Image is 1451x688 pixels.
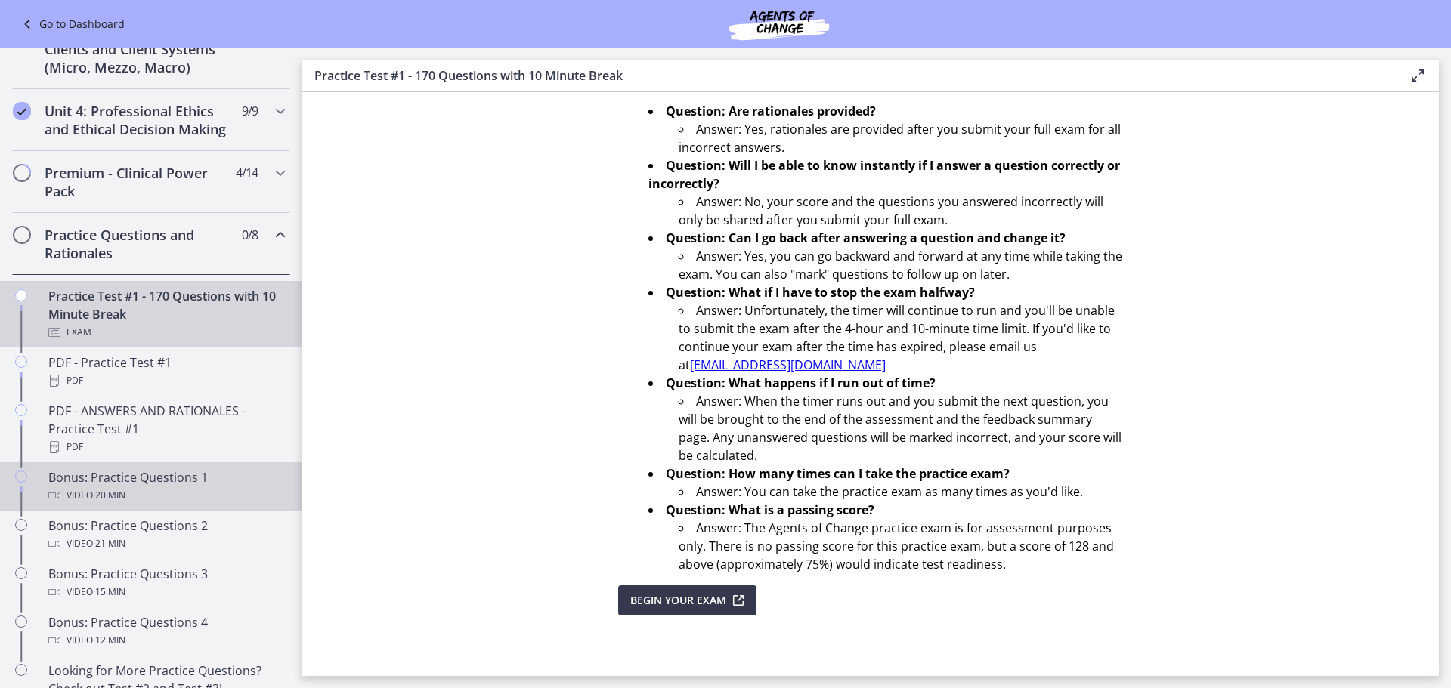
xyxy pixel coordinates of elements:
span: · 21 min [93,535,125,553]
span: · 12 min [93,631,125,649]
div: PDF [48,438,284,456]
span: · 20 min [93,486,125,504]
li: Answer: When the timer runs out and you submit the next question, you will be brought to the end ... [679,392,1123,464]
a: [EMAIL_ADDRESS][DOMAIN_NAME] [690,356,886,373]
h2: Premium - Clinical Power Pack [45,164,229,200]
strong: Question: How many times can I take the practice exam? [666,465,1010,482]
span: 9 / 9 [242,102,258,120]
span: 4 / 14 [236,164,258,182]
strong: Question: Are rationales provided? [666,103,876,119]
div: Video [48,486,284,504]
strong: Question: Will I be able to know instantly if I answer a question correctly or incorrectly? [648,157,1120,192]
div: Bonus: Practice Questions 4 [48,613,284,649]
div: Bonus: Practice Questions 3 [48,565,284,601]
button: Begin Your Exam [618,585,756,615]
li: Answer: Yes, rationales are provided after you submit your full exam for all incorrect answers. [679,120,1123,156]
span: 0 / 8 [242,226,258,244]
strong: Question: Can I go back after answering a question and change it? [666,230,1066,246]
li: Answer: You can take the practice exam as many times as you'd like. [679,483,1123,501]
div: PDF - ANSWERS AND RATIONALES - Practice Test #1 [48,402,284,456]
div: Exam [48,323,284,341]
div: Video [48,583,284,601]
li: Answer: Yes, you can go backward and forward at any time while taking the exam. You can also "mar... [679,247,1123,283]
strong: Question: What if I have to stop the exam halfway? [666,284,975,301]
img: Agents of Change [688,6,870,42]
h2: Unit 4: Professional Ethics and Ethical Decision Making [45,102,229,138]
div: PDF - Practice Test #1 [48,353,284,390]
strong: Question: What happens if I run out of time? [666,375,936,391]
div: Bonus: Practice Questions 2 [48,517,284,553]
h2: Practice Questions and Rationales [45,226,229,262]
h2: Unit 3: Interventions with Clients and Client Systems (Micro, Mezzo, Macro) [45,22,229,76]
li: Answer: The Agents of Change practice exam is for assessment purposes only. There is no passing s... [679,519,1123,573]
span: Begin Your Exam [630,591,726,609]
strong: Question: What is a passing score? [666,501,874,518]
div: PDF [48,372,284,390]
span: · 15 min [93,583,125,601]
div: Bonus: Practice Questions 1 [48,468,284,504]
a: Go to Dashboard [18,15,125,33]
i: Completed [13,102,31,120]
div: Video [48,535,284,553]
div: Video [48,631,284,649]
li: Answer: Unfortunately, the timer will continue to run and you'll be unable to submit the exam aft... [679,301,1123,374]
div: Practice Test #1 - 170 Questions with 10 Minute Break [48,287,284,341]
h3: Practice Test #1 - 170 Questions with 10 Minute Break [314,66,1384,85]
li: Answer: No, your score and the questions you answered incorrectly will only be shared after you s... [679,193,1123,229]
